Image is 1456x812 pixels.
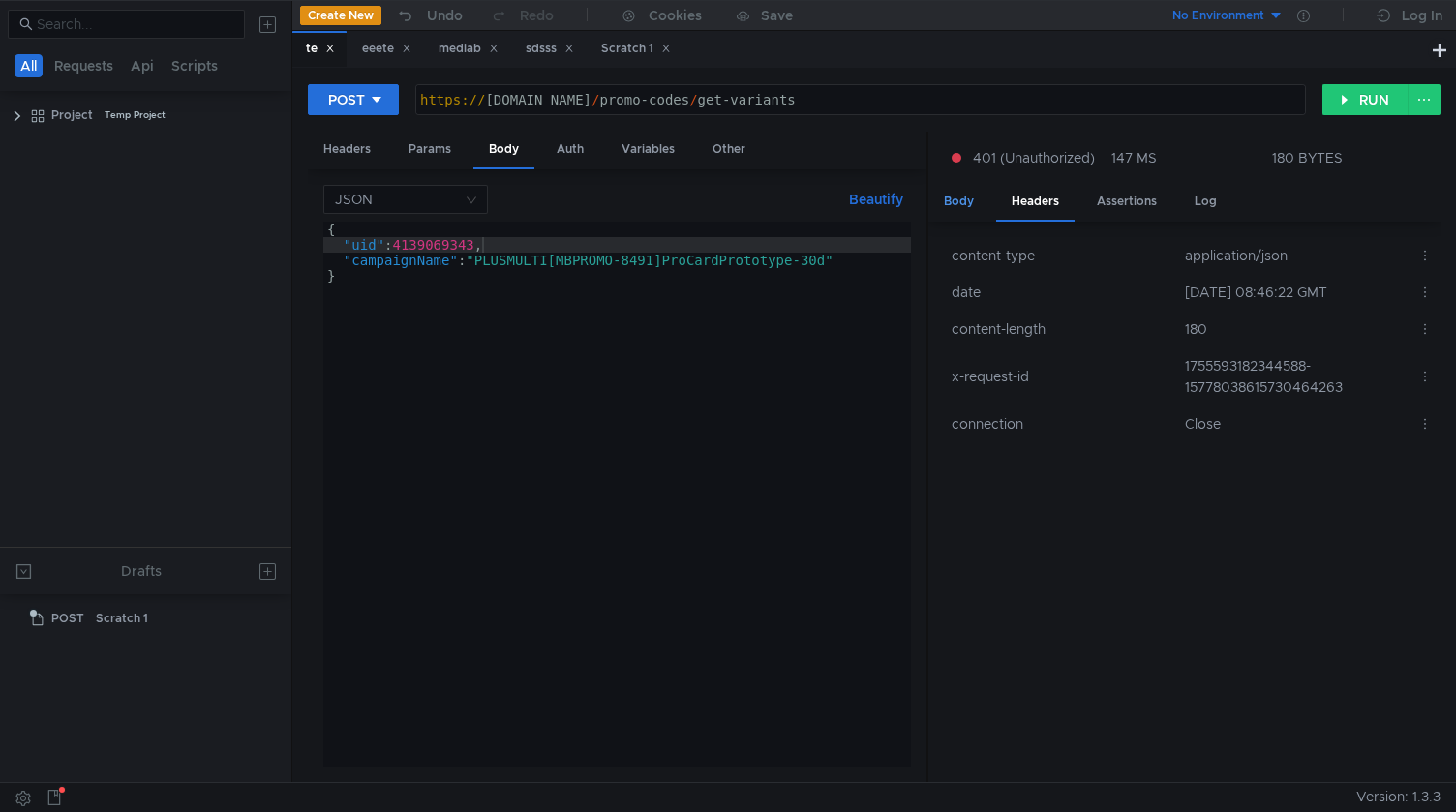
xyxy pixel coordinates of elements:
[1177,274,1410,311] td: [DATE] 08:46:22 GMT
[541,132,599,167] div: Auth
[362,39,411,59] div: eeete
[328,89,365,110] div: POST
[601,39,671,59] div: Scratch 1
[439,39,499,59] div: mediab
[121,559,162,583] div: Drafts
[526,39,574,59] div: sdsss
[308,84,399,115] button: POST
[973,147,1095,168] span: 401 (Unauthorized)
[1177,311,1410,347] td: 180
[928,184,989,220] div: Body
[944,347,1177,406] td: x-request-id
[944,274,1177,311] td: date
[48,54,119,77] button: Requests
[1111,149,1157,166] div: 147 MS
[393,132,467,167] div: Params
[1179,184,1232,220] div: Log
[381,1,476,30] button: Undo
[37,14,233,35] input: Search...
[476,1,567,30] button: Redo
[96,604,148,633] div: Scratch 1
[1177,406,1410,442] td: Close
[944,237,1177,274] td: content-type
[1177,347,1410,406] td: 1755593182344588-15778038615730464263
[300,6,381,25] button: Create New
[1322,84,1409,115] button: RUN
[996,184,1075,222] div: Headers
[1177,237,1410,274] td: application/json
[1172,7,1264,25] div: No Environment
[841,188,911,211] button: Beautify
[520,4,554,27] div: Redo
[761,9,793,22] div: Save
[1081,184,1172,220] div: Assertions
[1356,783,1441,811] span: Version: 1.3.3
[15,54,43,77] button: All
[125,54,160,77] button: Api
[308,132,386,167] div: Headers
[1402,4,1442,27] div: Log In
[427,4,463,27] div: Undo
[944,406,1177,442] td: connection
[1272,149,1343,166] div: 180 BYTES
[306,39,335,59] div: te
[473,132,534,169] div: Body
[51,101,93,130] div: Project
[606,132,690,167] div: Variables
[105,101,166,130] div: Temp Project
[944,311,1177,347] td: content-length
[166,54,224,77] button: Scripts
[51,604,84,633] span: POST
[649,4,702,27] div: Cookies
[697,132,761,167] div: Other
